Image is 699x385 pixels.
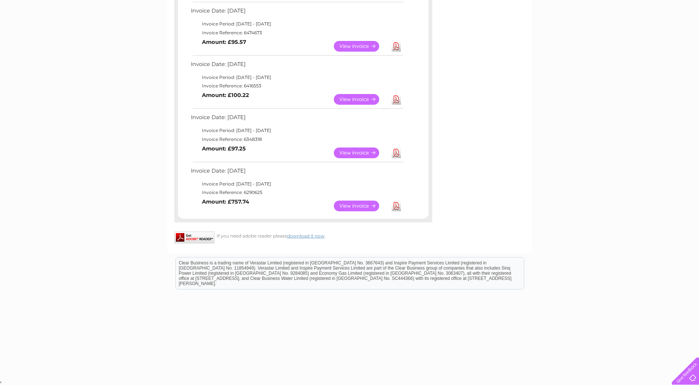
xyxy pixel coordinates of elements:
td: Invoice Reference: 6348318 [189,135,405,144]
a: View [334,148,388,158]
a: View [334,41,388,52]
td: Invoice Period: [DATE] - [DATE] [189,180,405,188]
b: Amount: £97.25 [202,145,246,152]
a: Download [392,148,401,158]
a: Water [569,31,583,37]
a: Contact [650,31,668,37]
b: Amount: £95.57 [202,39,246,45]
td: Invoice Period: [DATE] - [DATE] [189,126,405,135]
a: Blog [635,31,646,37]
td: Invoice Period: [DATE] - [DATE] [189,20,405,28]
a: Download [392,201,401,211]
td: Invoice Date: [DATE] [189,6,405,20]
a: Log out [675,31,692,37]
td: Invoice Date: [DATE] [189,112,405,126]
a: View [334,201,388,211]
a: View [334,94,388,105]
a: Download [392,41,401,52]
td: Invoice Date: [DATE] [189,59,405,73]
a: 0333 014 3131 [560,4,611,13]
b: Amount: £757.74 [202,198,249,205]
td: Invoice Reference: 6290625 [189,188,405,197]
td: Invoice Reference: 6474673 [189,28,405,37]
td: Invoice Date: [DATE] [189,166,405,180]
img: logo.png [24,19,62,42]
td: Invoice Period: [DATE] - [DATE] [189,73,405,82]
div: If you need adobe reader please . [174,232,432,239]
a: Energy [588,31,604,37]
a: Telecoms [608,31,630,37]
a: Download [392,94,401,105]
div: Clear Business is a trading name of Verastar Limited (registered in [GEOGRAPHIC_DATA] No. 3667643... [176,4,524,36]
td: Invoice Reference: 6416553 [189,81,405,90]
a: download it now [287,233,325,239]
b: Amount: £100.22 [202,92,249,98]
